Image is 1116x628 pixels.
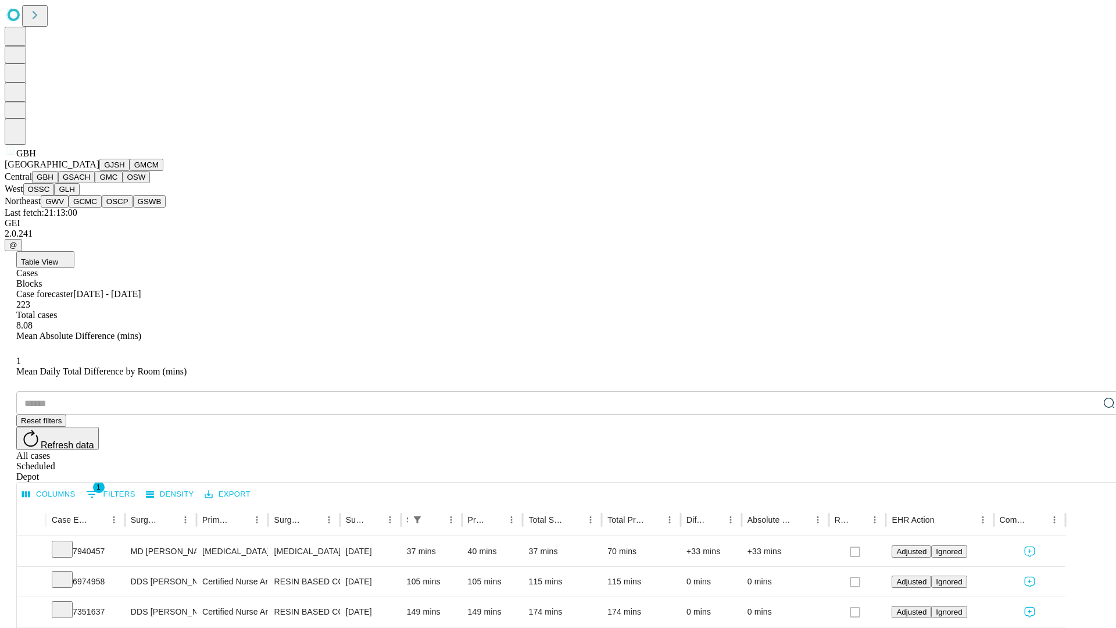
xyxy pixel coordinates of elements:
[528,537,596,566] div: 37 mins
[896,547,927,556] span: Adjusted
[975,512,991,528] button: Menu
[645,512,661,528] button: Sort
[443,512,459,528] button: Menu
[23,572,40,593] button: Expand
[896,577,927,586] span: Adjusted
[274,537,334,566] div: [MEDICAL_DATA] (EGD), FLEXIBLE, TRANSORAL, WITH REMOVAL [MEDICAL_DATA]
[528,597,596,627] div: 174 mins
[73,289,141,299] span: [DATE] - [DATE]
[747,515,792,524] div: Absolute Difference
[936,608,962,616] span: Ignored
[131,515,160,524] div: Surgeon Name
[346,597,395,627] div: [DATE]
[23,602,40,623] button: Expand
[19,486,78,504] button: Select columns
[936,512,952,528] button: Sort
[321,512,337,528] button: Menu
[41,195,69,208] button: GWV
[503,512,520,528] button: Menu
[607,597,675,627] div: 174 mins
[468,567,517,597] div: 105 mins
[131,597,191,627] div: DDS [PERSON_NAME] K Dds
[5,239,22,251] button: @
[131,537,191,566] div: MD [PERSON_NAME] [PERSON_NAME] Md
[936,547,962,556] span: Ignored
[896,608,927,616] span: Adjusted
[686,567,736,597] div: 0 mins
[366,512,382,528] button: Sort
[582,512,599,528] button: Menu
[487,512,503,528] button: Sort
[16,415,66,427] button: Reset filters
[528,515,565,524] div: Total Scheduled Duration
[346,567,395,597] div: [DATE]
[52,597,119,627] div: 7351637
[274,567,334,597] div: RESIN BASED COMPOSITE 1 SURFACE, POSTERIOR
[16,310,57,320] span: Total cases
[892,606,931,618] button: Adjusted
[131,567,191,597] div: DDS [PERSON_NAME] K Dds
[130,159,163,171] button: GMCM
[407,537,456,566] div: 37 mins
[1046,512,1063,528] button: Menu
[892,576,931,588] button: Adjusted
[305,512,321,528] button: Sort
[16,251,74,268] button: Table View
[9,241,17,249] span: @
[5,208,77,217] span: Last fetch: 21:13:00
[931,606,967,618] button: Ignored
[931,576,967,588] button: Ignored
[16,320,33,330] span: 8.08
[686,537,736,566] div: +33 mins
[16,299,30,309] span: 223
[468,597,517,627] div: 149 mins
[249,512,265,528] button: Menu
[747,537,823,566] div: +33 mins
[5,218,1111,229] div: GEI
[427,512,443,528] button: Sort
[106,512,122,528] button: Menu
[468,537,517,566] div: 40 mins
[5,172,32,181] span: Central
[202,486,253,504] button: Export
[95,171,122,183] button: GMC
[161,512,177,528] button: Sort
[202,567,262,597] div: Certified Nurse Anesthetist
[143,486,197,504] button: Density
[90,512,106,528] button: Sort
[233,512,249,528] button: Sort
[409,512,425,528] button: Show filters
[892,545,931,558] button: Adjusted
[382,512,398,528] button: Menu
[16,366,187,376] span: Mean Daily Total Difference by Room (mins)
[23,183,55,195] button: OSSC
[69,195,102,208] button: GCMC
[5,229,1111,239] div: 2.0.241
[202,537,262,566] div: [MEDICAL_DATA]
[936,577,962,586] span: Ignored
[747,597,823,627] div: 0 mins
[274,515,303,524] div: Surgery Name
[566,512,582,528] button: Sort
[202,515,231,524] div: Primary Service
[867,512,883,528] button: Menu
[850,512,867,528] button: Sort
[706,512,722,528] button: Sort
[93,481,105,493] span: 1
[16,148,36,158] span: GBH
[123,171,151,183] button: OSW
[407,597,456,627] div: 149 mins
[835,515,850,524] div: Resolved in EHR
[607,567,675,597] div: 115 mins
[892,515,934,524] div: EHR Action
[102,195,133,208] button: OSCP
[177,512,194,528] button: Menu
[52,567,119,597] div: 6974958
[1000,515,1029,524] div: Comments
[274,597,334,627] div: RESIN BASED COMPOSITE 3 SURFACES, POSTERIOR
[686,515,705,524] div: Difference
[21,258,58,266] span: Table View
[21,416,62,425] span: Reset filters
[133,195,166,208] button: GSWB
[5,196,41,206] span: Northeast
